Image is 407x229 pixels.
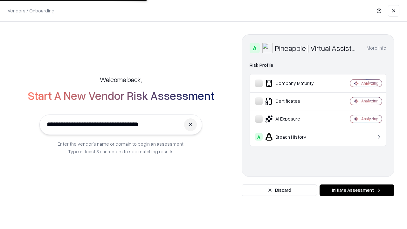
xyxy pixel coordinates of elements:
[361,116,378,121] div: Analyzing
[58,140,184,155] p: Enter the vendor’s name or domain to begin an assessment. Type at least 3 characters to see match...
[262,43,272,53] img: Pineapple | Virtual Assistant Agency
[242,184,317,196] button: Discard
[361,98,378,104] div: Analyzing
[320,184,394,196] button: Initiate Assessment
[255,80,331,87] div: Company Maturity
[367,42,386,54] button: More info
[361,80,378,86] div: Analyzing
[100,75,142,84] h5: Welcome back,
[255,115,331,123] div: AI Exposure
[275,43,359,53] div: Pineapple | Virtual Assistant Agency
[28,89,214,102] h2: Start A New Vendor Risk Assessment
[255,133,331,141] div: Breach History
[255,133,263,141] div: A
[255,97,331,105] div: Certificates
[8,7,54,14] p: Vendors / Onboarding
[250,61,386,69] div: Risk Profile
[250,43,260,53] div: A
